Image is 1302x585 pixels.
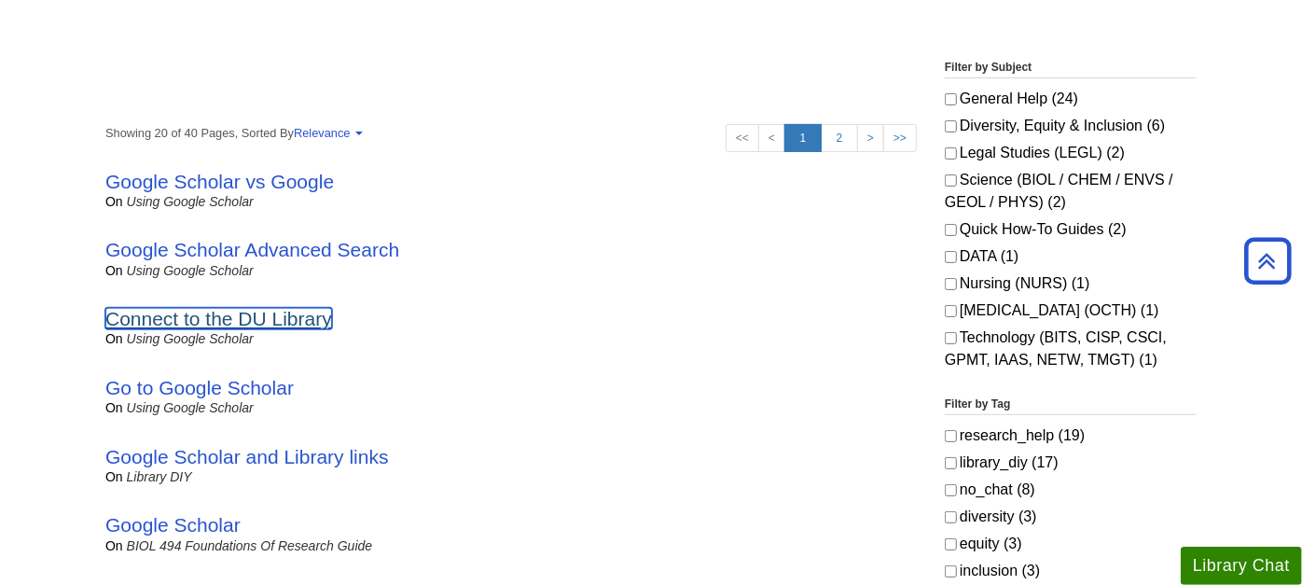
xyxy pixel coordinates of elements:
[127,194,254,209] a: Using Google Scholar
[105,331,123,346] span: on
[945,142,1197,164] label: Legal Studies (LEGL) (2)
[127,538,373,553] a: BIOL 494 Foundations of Research Guide
[105,308,332,329] a: Connect to the DU Library
[945,224,957,236] input: Quick How-To Guides (2)
[945,218,1197,241] label: Quick How-To Guides (2)
[945,511,957,523] input: diversity (3)
[105,538,123,553] span: on
[105,239,399,260] a: Google Scholar Advanced Search
[105,171,334,192] a: Google Scholar vs Google
[758,124,785,152] a: <
[945,278,957,290] input: Nursing (NURS) (1)
[945,299,1197,322] label: [MEDICAL_DATA] (OCTH) (1)
[726,124,759,152] a: <<
[945,88,1197,110] label: General Help (24)
[945,484,957,496] input: no_chat (8)
[945,538,957,550] input: equity (3)
[945,506,1197,528] label: diversity (3)
[945,251,957,263] input: DATA (1)
[127,263,254,278] a: Using Google Scholar
[945,245,1197,268] label: DATA (1)
[1181,547,1302,585] button: Library Chat
[945,479,1197,501] label: no_chat (8)
[105,263,123,278] span: on
[105,400,123,415] span: on
[945,93,957,105] input: General Help (24)
[945,457,957,469] input: library_diy (17)
[945,174,957,187] input: Science (BIOL / CHEM / ENVS / GEOL / PHYS) (2)
[105,446,389,467] a: Google Scholar and Library links
[945,115,1197,137] label: Diversity, Equity & Inclusion (6)
[857,124,884,152] a: >
[945,332,957,344] input: Technology (BITS, CISP, CSCI, GPMT, IAAS, NETW, TMGT) (1)
[105,377,294,398] a: Go to Google Scholar
[945,305,957,317] input: [MEDICAL_DATA] (OCTH) (1)
[1238,248,1297,273] a: Back to Top
[945,533,1197,555] label: equity (3)
[294,126,359,140] a: Relevance
[883,124,917,152] a: >>
[945,565,957,578] input: inclusion (3)
[945,425,1197,447] label: research_help (19)
[821,124,858,152] a: 2
[945,452,1197,474] label: library_diy (17)
[105,514,241,536] a: Google Scholar
[945,59,1197,78] legend: Filter by Subject
[945,430,957,442] input: research_help (19)
[726,124,917,152] ul: Search Pagination
[945,147,957,160] input: Legal Studies (LEGL) (2)
[945,560,1197,582] label: inclusion (3)
[945,327,1197,371] label: Technology (BITS, CISP, CSCI, GPMT, IAAS, NETW, TMGT) (1)
[784,124,822,152] a: 1
[127,331,254,346] a: Using Google Scholar
[105,194,123,209] span: on
[945,169,1197,214] label: Science (BIOL / CHEM / ENVS / GEOL / PHYS) (2)
[105,124,917,142] strong: Showing 20 of 40 Pages, Sorted By
[945,120,957,132] input: Diversity, Equity & Inclusion (6)
[127,469,192,484] a: Library DIY
[127,400,254,415] a: Using Google Scholar
[105,469,123,484] span: on
[945,272,1197,295] label: Nursing (NURS) (1)
[945,396,1197,415] legend: Filter by Tag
